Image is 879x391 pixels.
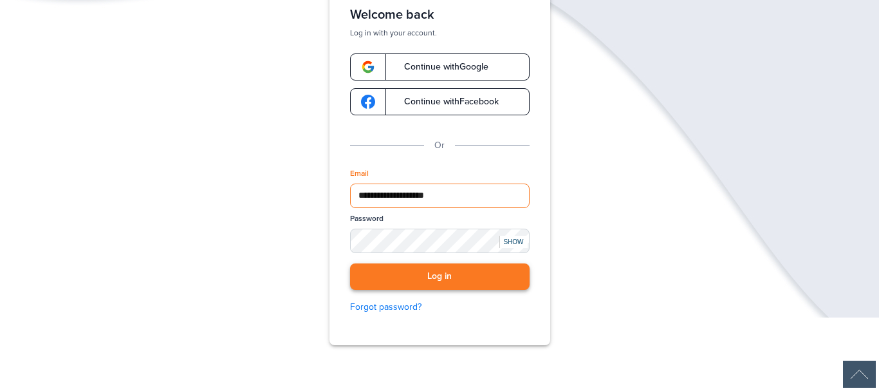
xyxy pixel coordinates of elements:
p: Log in with your account. [350,28,530,38]
img: Back to Top [843,361,876,388]
img: google-logo [361,95,375,109]
p: Or [434,138,445,153]
div: Scroll Back to Top [843,361,876,388]
input: Password [350,229,530,253]
a: google-logoContinue withGoogle [350,53,530,81]
h1: Welcome back [350,7,530,23]
input: Email [350,184,530,208]
button: Log in [350,263,530,290]
img: google-logo [361,60,375,74]
span: Continue with Facebook [391,97,499,106]
label: Password [350,213,384,224]
div: SHOW [499,236,528,248]
a: google-logoContinue withFacebook [350,88,530,115]
label: Email [350,168,369,179]
a: Forgot password? [350,300,530,314]
span: Continue with Google [391,62,488,72]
